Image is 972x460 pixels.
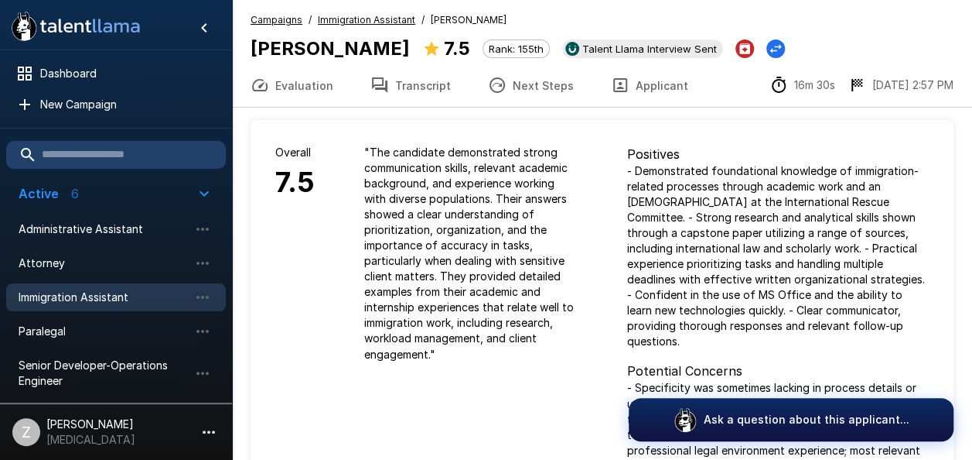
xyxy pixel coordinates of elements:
[232,64,352,107] button: Evaluation
[483,43,549,55] span: Rank: 155th
[275,160,315,205] h6: 7.5
[673,407,697,432] img: logo_glasses@2x.png
[431,12,506,28] span: [PERSON_NAME]
[576,43,723,55] span: Talent Llama Interview Sent
[309,12,312,28] span: /
[629,398,953,441] button: Ask a question about this applicant...
[794,77,835,93] p: 16m 30s
[704,412,909,427] p: Ask a question about this applicant...
[318,14,415,26] u: Immigration Assistant
[627,145,929,163] p: Positives
[627,163,929,349] p: - Demonstrated foundational knowledge of immigration-related processes through academic work and ...
[251,37,410,60] b: [PERSON_NAME]
[735,39,754,58] button: Archive Applicant
[251,14,302,26] u: Campaigns
[352,64,469,107] button: Transcript
[421,12,425,28] span: /
[444,37,470,60] b: 7.5
[565,42,579,56] img: ukg_logo.jpeg
[627,362,929,380] p: Potential Concerns
[769,76,835,94] div: The time between starting and completing the interview
[766,39,785,58] button: Change Stage
[592,64,707,107] button: Applicant
[848,76,953,94] div: The date and time when the interview was completed
[562,39,723,58] div: View profile in UKG
[872,77,953,93] p: [DATE] 2:57 PM
[275,145,315,160] p: Overall
[469,64,592,107] button: Next Steps
[364,145,578,362] p: " The candidate demonstrated strong communication skills, relevant academic background, and exper...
